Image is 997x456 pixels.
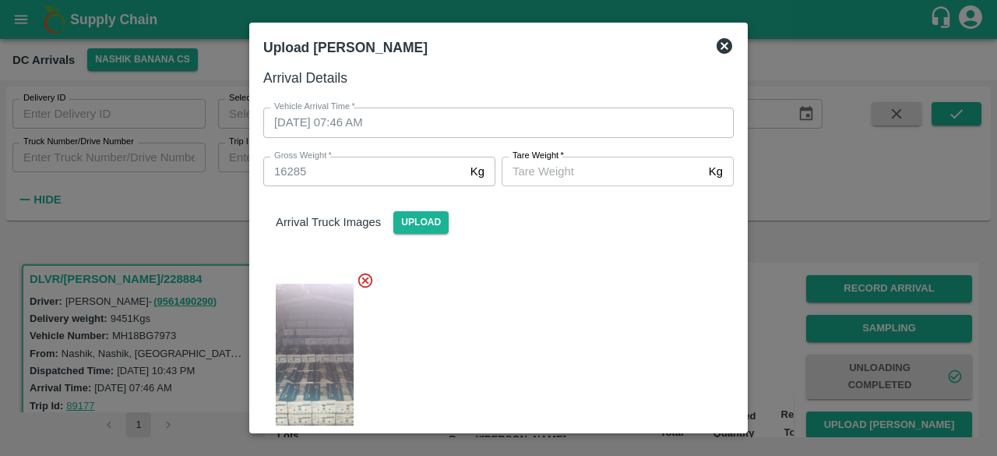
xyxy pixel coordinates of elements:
[263,108,723,137] input: Choose date, selected date is Sep 30, 2025
[470,163,484,180] p: Kg
[276,214,381,231] p: Arrival Truck Images
[263,67,734,89] h6: Arrival Details
[263,157,464,186] input: Gross Weight
[502,157,703,186] input: Tare Weight
[263,40,428,55] b: Upload [PERSON_NAME]
[393,211,449,234] span: Upload
[274,150,332,162] label: Gross Weight
[709,163,723,180] p: Kg
[513,150,564,162] label: Tare Weight
[274,101,355,113] label: Vehicle Arrival Time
